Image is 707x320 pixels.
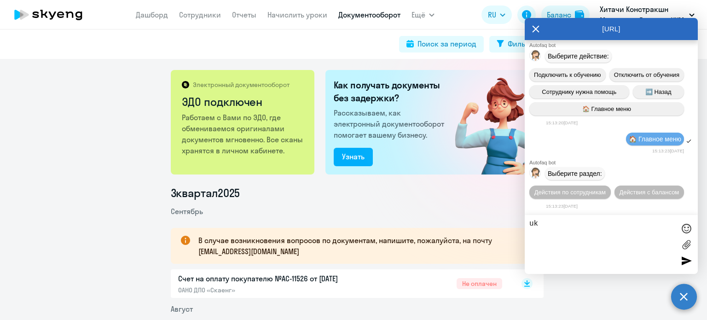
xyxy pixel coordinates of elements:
span: Действия с балансом [619,189,679,196]
button: RU [481,6,512,24]
span: Не оплачен [457,278,502,289]
a: Сотрудники [179,10,221,19]
label: Лимит 10 файлов [679,238,693,251]
p: Хитачи Констракшн Машинери Евразия, ХКМ ЕВРАЗИЯ, ООО [600,4,685,26]
button: Узнать [334,148,373,166]
button: Хитачи Констракшн Машинери Евразия, ХКМ ЕВРАЗИЯ, ООО [595,4,699,26]
div: Поиск за период [417,38,476,49]
span: ➡️ Назад [645,88,672,95]
p: ОАНО ДПО «Скаенг» [178,286,371,294]
textarea: uk [529,220,675,269]
p: В случае возникновения вопросов по документам, напишите, пожалуйста, на почту [EMAIL_ADDRESS][DOM... [198,235,527,257]
span: Подключить к обучению [534,71,601,78]
button: Сотруднику нужна помощь [529,85,629,99]
span: Действия по сотрудникам [534,189,606,196]
button: Отключить от обучения [609,68,684,81]
h2: Как получать документы без задержки? [334,79,448,105]
a: Документооборот [338,10,400,19]
button: ➡️ Назад [633,85,684,99]
div: Autofaq bot [529,160,698,165]
span: 🏠 Главное меню [582,105,631,112]
a: Счет на оплату покупателю №AC-11526 от [DATE]ОАНО ДПО «Скаенг»Не оплачен [178,273,502,294]
h2: ЭДО подключен [182,94,305,109]
button: Действия по сотрудникам [529,186,611,199]
button: Ещё [411,6,435,24]
button: Подключить к обучению [529,68,606,81]
span: Сотруднику нужна помощь [542,88,616,95]
button: Балансbalance [541,6,590,24]
div: Узнать [342,151,365,162]
div: Autofaq bot [529,42,698,48]
img: balance [575,10,584,19]
button: Фильтр [489,36,540,52]
button: 🏠 Главное меню [529,102,684,116]
a: Отчеты [232,10,256,19]
li: 3 квартал 2025 [171,186,544,200]
p: Электронный документооборот [193,81,290,89]
button: Действия с балансом [614,186,684,199]
p: Работаем с Вами по ЭДО, где обмениваемся оригиналами документов мгновенно. Все сканы хранятся в л... [182,112,305,156]
p: Счет на оплату покупателю №AC-11526 от [DATE] [178,273,371,284]
div: Фильтр [508,38,533,49]
span: Отключить от обучения [614,71,679,78]
time: 15:13:20[DATE] [546,120,578,125]
p: Рассказываем, как электронный документооборот помогает вашему бизнесу. [334,107,448,140]
div: Баланс [547,9,571,20]
span: Август [171,304,193,314]
time: 15:13:23[DATE] [652,148,684,153]
a: Начислить уроки [267,10,327,19]
button: Поиск за период [399,36,484,52]
time: 15:13:23[DATE] [546,204,578,209]
img: connected [440,70,544,175]
span: 🏠 Главное меню [629,135,681,143]
img: bot avatar [530,168,541,181]
span: Выберите раздел: [548,170,602,177]
span: Ещё [411,9,425,20]
img: bot avatar [530,50,541,64]
a: Дашборд [136,10,168,19]
span: Выберите действие: [548,52,609,60]
span: RU [488,9,496,20]
span: Сентябрь [171,207,203,216]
